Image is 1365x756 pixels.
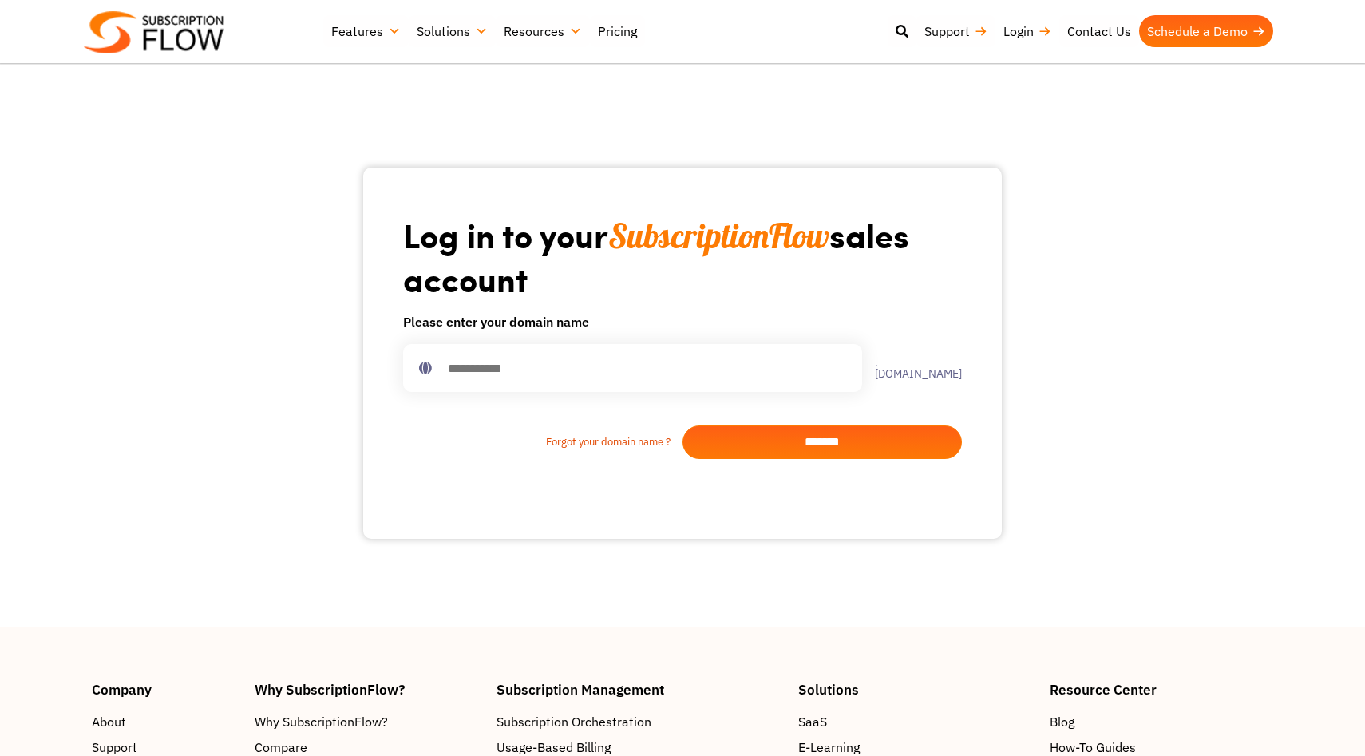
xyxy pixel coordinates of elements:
a: Pricing [590,15,645,47]
a: Resources [496,15,590,47]
a: Support [916,15,995,47]
h4: Company [92,683,239,696]
a: Why SubscriptionFlow? [255,712,481,731]
a: SaaS [798,712,1034,731]
a: Blog [1050,712,1273,731]
span: SaaS [798,712,827,731]
span: SubscriptionFlow [608,215,829,257]
a: Subscription Orchestration [497,712,782,731]
h4: Subscription Management [497,683,782,696]
a: Schedule a Demo [1139,15,1273,47]
a: About [92,712,239,731]
h1: Log in to your sales account [403,214,962,299]
h4: Why SubscriptionFlow? [255,683,481,696]
img: Subscriptionflow [84,11,224,53]
a: Contact Us [1059,15,1139,47]
label: .[DOMAIN_NAME] [862,357,962,379]
a: Forgot your domain name ? [403,434,682,450]
span: Blog [1050,712,1074,731]
a: Features [323,15,409,47]
h6: Please enter your domain name [403,312,962,331]
span: Why SubscriptionFlow? [255,712,388,731]
span: Subscription Orchestration [497,712,651,731]
a: Login [995,15,1059,47]
a: Solutions [409,15,496,47]
h4: Solutions [798,683,1034,696]
span: About [92,712,126,731]
h4: Resource Center [1050,683,1273,696]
